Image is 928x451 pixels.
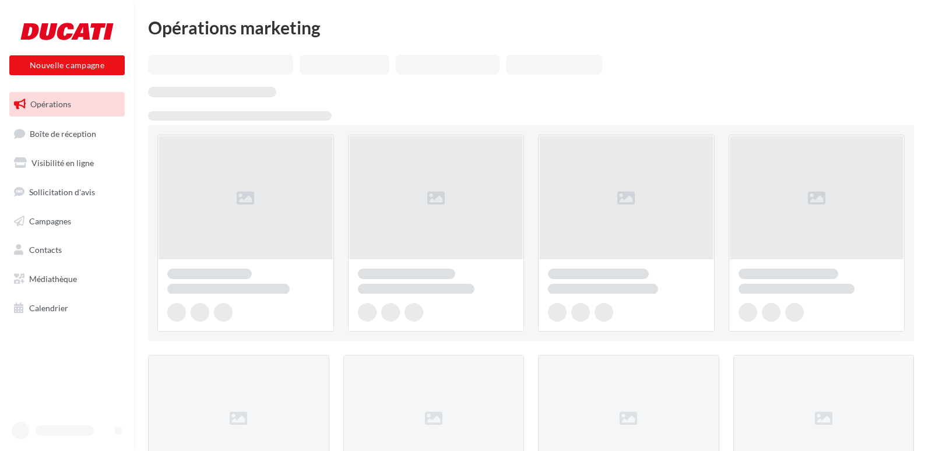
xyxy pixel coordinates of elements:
[7,121,127,146] a: Boîte de réception
[29,303,68,313] span: Calendrier
[7,92,127,117] a: Opérations
[7,209,127,234] a: Campagnes
[29,274,77,284] span: Médiathèque
[29,187,95,197] span: Sollicitation d'avis
[30,99,71,109] span: Opérations
[7,238,127,262] a: Contacts
[9,55,125,75] button: Nouvelle campagne
[29,245,62,255] span: Contacts
[7,296,127,320] a: Calendrier
[7,151,127,175] a: Visibilité en ligne
[30,128,96,138] span: Boîte de réception
[7,267,127,291] a: Médiathèque
[29,216,71,225] span: Campagnes
[31,158,94,168] span: Visibilité en ligne
[148,19,914,36] div: Opérations marketing
[7,180,127,205] a: Sollicitation d'avis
